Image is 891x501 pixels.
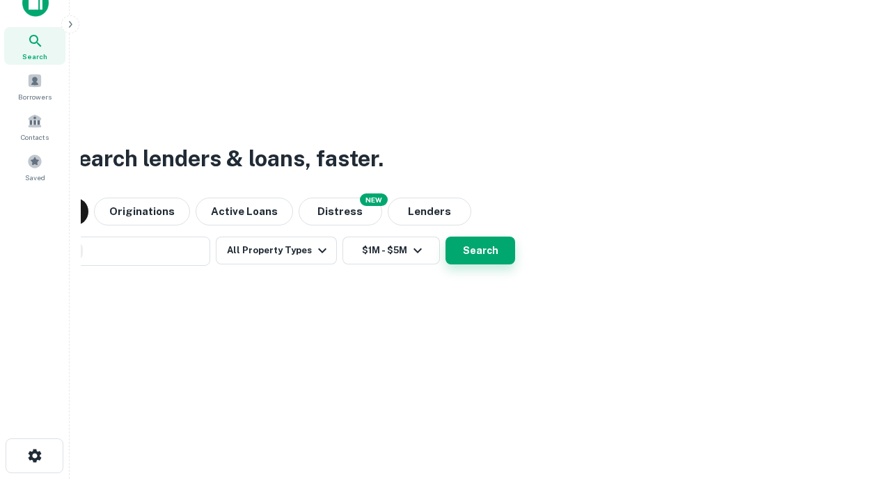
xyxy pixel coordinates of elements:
span: Search [22,51,47,62]
button: Active Loans [196,198,293,225]
a: Search [4,27,65,65]
a: Borrowers [4,67,65,105]
span: Saved [25,172,45,183]
button: Originations [94,198,190,225]
span: Borrowers [18,91,52,102]
button: Search [445,237,515,264]
span: Contacts [21,132,49,143]
iframe: Chat Widget [821,390,891,456]
div: NEW [360,193,388,206]
button: All Property Types [216,237,337,264]
button: $1M - $5M [342,237,440,264]
a: Saved [4,148,65,186]
a: Contacts [4,108,65,145]
button: Lenders [388,198,471,225]
h3: Search lenders & loans, faster. [63,142,384,175]
button: Search distressed loans with lien and other non-mortgage details. [299,198,382,225]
